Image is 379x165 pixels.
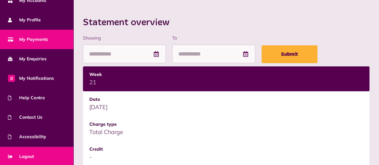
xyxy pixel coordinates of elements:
[8,114,42,121] span: Contact Us
[83,35,166,41] label: Showing
[8,94,45,101] span: Help Centre
[83,66,369,91] td: 21
[83,17,369,28] h2: Statement overview
[8,36,48,43] span: My Payments
[8,56,47,62] span: My Enquiries
[8,75,54,82] span: My Notifications
[8,75,15,82] span: 0
[262,45,317,63] button: Submit
[8,17,41,23] span: My Profile
[8,133,46,140] span: Accessibility
[83,116,369,141] td: Total Charge
[8,153,34,160] span: Logout
[83,91,369,116] td: [DATE]
[172,35,255,41] label: To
